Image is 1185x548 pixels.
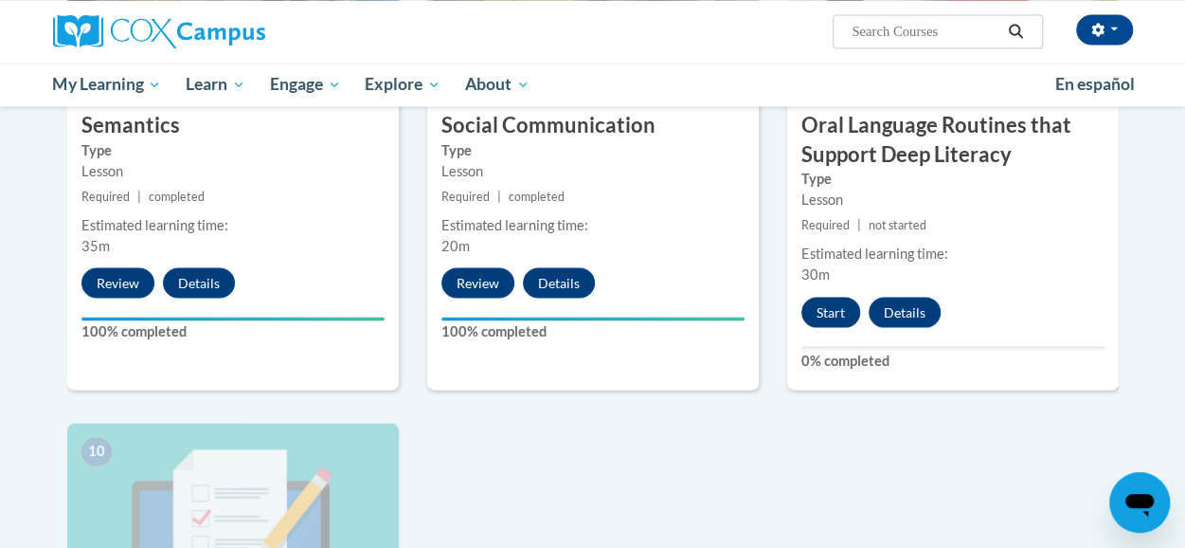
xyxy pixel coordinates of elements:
[801,297,860,327] button: Start
[53,14,394,48] a: Cox Campus
[81,189,130,203] span: Required
[41,63,174,106] a: My Learning
[1055,74,1135,94] span: En español
[81,267,154,298] button: Review
[53,14,265,48] img: Cox Campus
[81,237,110,253] span: 35m
[465,73,530,96] span: About
[857,217,861,231] span: |
[441,317,745,320] div: Your progress
[39,63,1147,106] div: Main menu
[163,267,235,298] button: Details
[1076,14,1133,45] button: Account Settings
[441,139,745,160] label: Type
[869,217,926,231] span: not started
[801,168,1104,189] label: Type
[258,63,353,106] a: Engage
[497,189,501,203] span: |
[81,437,112,466] span: 10
[270,73,341,96] span: Engage
[441,320,745,341] label: 100% completed
[801,243,1104,264] div: Estimated learning time:
[427,110,759,139] h3: Social Communication
[787,110,1119,169] h3: Oral Language Routines that Support Deep Literacy
[523,267,595,298] button: Details
[869,297,941,327] button: Details
[801,189,1104,210] div: Lesson
[365,73,440,96] span: Explore
[352,63,453,106] a: Explore
[81,214,385,235] div: Estimated learning time:
[441,214,745,235] div: Estimated learning time:
[453,63,542,106] a: About
[1043,64,1147,104] a: En español
[149,189,205,203] span: completed
[801,265,830,282] span: 30m
[81,317,385,320] div: Your progress
[1109,472,1170,533] iframe: Button to launch messaging window
[441,237,470,253] span: 20m
[441,267,514,298] button: Review
[173,63,258,106] a: Learn
[81,139,385,160] label: Type
[441,189,490,203] span: Required
[850,20,1001,43] input: Search Courses
[1001,20,1030,43] button: Search
[137,189,141,203] span: |
[441,160,745,181] div: Lesson
[186,73,245,96] span: Learn
[801,217,850,231] span: Required
[509,189,565,203] span: completed
[67,110,399,139] h3: Semantics
[81,320,385,341] label: 100% completed
[801,350,1104,371] label: 0% completed
[52,73,161,96] span: My Learning
[81,160,385,181] div: Lesson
